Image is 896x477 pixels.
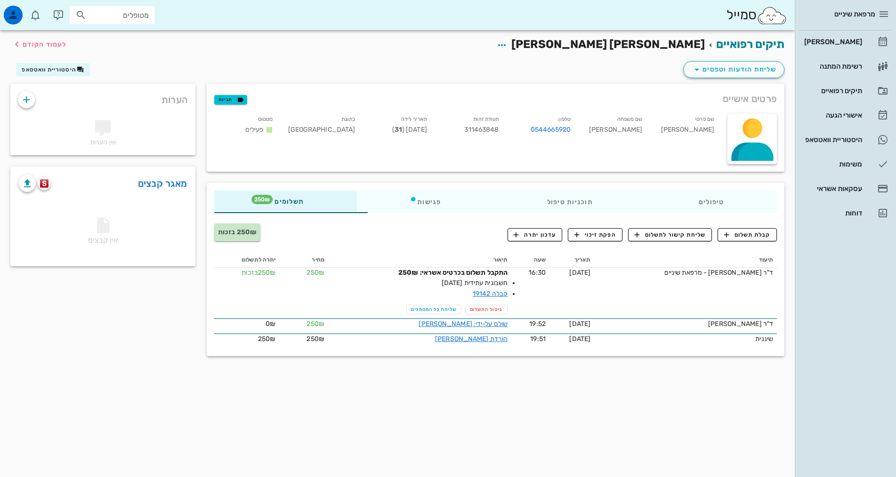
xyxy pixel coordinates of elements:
[251,195,273,204] span: תג
[568,228,622,241] button: הפקת זיכוי
[650,112,722,141] div: [PERSON_NAME]
[494,191,646,213] div: תוכניות טיפול
[799,79,892,102] a: תיקים רפואיים
[307,335,324,343] span: 250₪
[218,228,257,236] span: 250₪ בזכות
[802,38,862,46] div: [PERSON_NAME]
[11,36,66,53] button: לעמוד הקודם
[757,6,787,25] img: SmileCloud logo
[88,220,118,245] span: אין קבצים
[406,305,461,314] button: שליחת כל המסמכים
[138,176,187,191] a: מאגר קבצים
[10,84,195,111] div: הערות
[38,177,51,190] button: scanora logo
[558,116,571,122] small: טלפון
[695,116,714,122] small: שם פרטי
[716,38,784,51] a: תיקים רפואיים
[511,38,705,51] span: [PERSON_NAME] [PERSON_NAME]
[508,228,563,241] button: עדכון יתרה
[357,191,494,213] div: פגישות
[617,116,643,122] small: שם משפחה
[401,116,427,122] small: תאריך לידה
[646,191,777,213] div: טיפולים
[288,126,355,134] span: [GEOGRAPHIC_DATA]
[802,63,862,70] div: רשימת המתנה
[307,269,324,277] span: 250₪
[218,268,275,278] div: 250₪
[464,126,499,134] span: 311463848
[218,334,275,344] div: 250₪
[28,8,33,13] span: תג
[574,231,616,239] span: הפקת זיכוי
[16,63,90,76] button: היסטוריית וואטסאפ
[802,209,862,217] div: דוחות
[245,126,264,134] span: פעילים
[635,231,706,239] span: שליחת קישור לתשלום
[759,256,774,263] span: תיעוד
[398,269,508,277] strong: התקבל תשלום בכרטיס אשראי: 250₪
[723,91,777,106] span: פרטים אישיים
[799,55,892,78] a: רשימת המתנה
[258,116,273,122] small: סטטוס
[569,335,590,343] span: [DATE]
[341,116,355,122] small: כתובת
[242,269,258,277] span: בזכות
[718,228,777,241] button: קבלת תשלום
[534,256,546,263] span: שעה
[214,253,279,268] th: יתרה לתשלום
[435,335,508,343] a: הורדת [PERSON_NAME]
[834,10,875,18] span: מרפאת שיניים
[683,61,784,78] button: שליחת הודעות וטפסים
[493,256,508,263] span: תיאור
[465,305,508,314] button: ביטול התשלום
[22,66,76,73] span: היסטוריית וואטסאפ
[267,199,304,205] span: תשלומים
[799,153,892,175] a: משימות
[594,253,777,268] th: תיעוד
[514,231,556,239] span: עדכון יתרה
[724,231,771,239] span: קבלת תשלום
[802,160,862,168] div: משימות
[569,320,590,328] span: [DATE]
[578,112,650,141] div: [PERSON_NAME]
[242,256,275,263] span: יתרה לתשלום
[802,136,862,143] div: היסטוריית וואטסאפ
[531,125,571,135] a: 0544665920
[312,256,324,263] span: מחיר
[90,138,116,146] span: אין הערות
[802,185,862,192] div: עסקאות אשראי
[529,269,546,277] span: 16:30
[799,31,892,53] a: [PERSON_NAME]
[574,256,591,263] span: תאריך
[218,95,243,104] span: תגיות
[530,335,546,343] span: 19:51
[307,320,324,328] span: 250₪
[470,307,503,312] span: ביטול התשלום
[529,320,546,328] span: 19:52
[511,253,549,268] th: שעה
[214,95,247,104] button: תגיות
[799,128,892,151] a: תגהיסטוריית וואטסאפ
[23,40,66,48] span: לעמוד הקודם
[755,335,773,343] span: שיננית
[40,179,49,188] img: scanora logo
[628,228,712,241] button: שליחת קישור לתשלום
[279,253,328,268] th: מחיר
[549,253,594,268] th: תאריך
[799,177,892,200] a: עסקאות אשראי
[419,320,508,328] a: שולם על-ידי: [PERSON_NAME]
[708,320,773,328] span: ד"ר [PERSON_NAME]
[411,307,457,312] span: שליחת כל המסמכים
[218,319,275,329] div: 0₪
[799,202,892,224] a: דוחות
[802,111,862,119] div: אישורי הגעה
[473,116,499,122] small: תעודת זהות
[691,64,776,75] span: שליחת הודעות וטפסים
[473,290,508,298] a: קבלה 19142
[395,126,402,134] strong: 31
[328,253,511,268] th: תיאור
[392,126,427,134] span: [DATE] ( )
[401,278,508,288] span: חשבונית עתידית [DATE]
[664,269,773,277] span: ד"ר [PERSON_NAME] - מרפאת שיניים
[569,269,590,277] span: [DATE]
